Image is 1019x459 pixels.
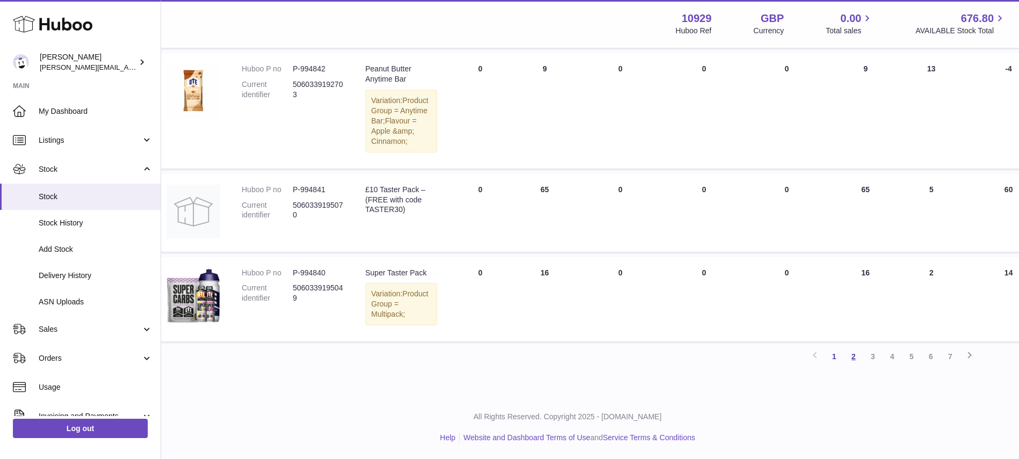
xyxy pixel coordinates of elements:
td: 16 [512,257,577,342]
span: Add Stock [39,244,153,254]
span: Listings [39,135,141,145]
span: Usage [39,382,153,392]
td: 0 [577,257,664,342]
span: Flavour = Apple &amp; Cinnamon; [371,116,416,145]
span: 676.80 [961,11,994,26]
td: 0 [664,257,745,342]
span: Stock History [39,218,153,228]
p: All Rights Reserved. Copyright 2025 - [DOMAIN_NAME] [147,412,988,422]
a: Service Terms & Conditions [603,433,695,442]
span: 0 [785,185,789,194]
img: product image [167,185,220,238]
span: Sales [39,324,141,334]
span: Invoicing and Payments [39,411,141,421]
a: Website and Dashboard Terms of Use [464,433,590,442]
td: 13 [902,53,960,168]
img: thomas@otesports.co.uk [13,54,29,70]
td: 9 [512,53,577,168]
span: ASN Uploads [39,297,153,307]
span: Stock [39,192,153,202]
td: 0 [448,174,512,252]
td: 0 [664,53,745,168]
img: product image [167,268,220,323]
span: Total sales [826,26,873,36]
a: 4 [883,347,902,366]
strong: 10929 [682,11,712,26]
a: 2 [844,347,863,366]
td: 5 [902,174,960,252]
a: 7 [941,347,960,366]
dt: Current identifier [242,200,293,221]
div: Variation: [365,90,437,152]
dt: Huboo P no [242,185,293,195]
td: 0 [448,53,512,168]
li: and [460,433,695,443]
td: 0 [577,53,664,168]
span: 0 [785,268,789,277]
span: My Dashboard [39,106,153,116]
span: Stock [39,164,141,174]
td: 2 [902,257,960,342]
dt: Huboo P no [242,64,293,74]
a: 5 [902,347,921,366]
a: 0.00 Total sales [826,11,873,36]
dd: P-994842 [293,64,344,74]
strong: GBP [761,11,784,26]
div: Huboo Ref [676,26,712,36]
div: Currency [754,26,784,36]
span: Product Group = Anytime Bar; [371,96,428,125]
a: Help [440,433,456,442]
a: 6 [921,347,941,366]
dd: 5060339192703 [293,79,344,100]
td: 16 [829,257,902,342]
span: AVAILABLE Stock Total [915,26,1006,36]
td: 9 [829,53,902,168]
td: 0 [577,174,664,252]
td: 65 [829,174,902,252]
span: [PERSON_NAME][EMAIL_ADDRESS][DOMAIN_NAME] [40,63,215,71]
dt: Current identifier [242,79,293,100]
span: Orders [39,353,141,363]
td: 0 [664,174,745,252]
div: Variation: [365,283,437,325]
a: 676.80 AVAILABLE Stock Total [915,11,1006,36]
dd: 5060339195049 [293,283,344,303]
td: 65 [512,174,577,252]
dt: Current identifier [242,283,293,303]
dd: P-994840 [293,268,344,278]
dt: Huboo P no [242,268,293,278]
dd: 5060339195070 [293,200,344,221]
div: [PERSON_NAME] [40,52,136,72]
img: product image [167,64,220,118]
span: 0 [785,64,789,73]
dd: P-994841 [293,185,344,195]
a: 1 [825,347,844,366]
td: 0 [448,257,512,342]
div: Peanut Butter Anytime Bar [365,64,437,84]
span: Delivery History [39,271,153,281]
a: Log out [13,419,148,438]
span: Product Group = Multipack; [371,289,428,318]
div: Super Taster Pack [365,268,437,278]
span: 0.00 [841,11,862,26]
div: £10 Taster Pack – (FREE with code TASTER30) [365,185,437,215]
a: 3 [863,347,883,366]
